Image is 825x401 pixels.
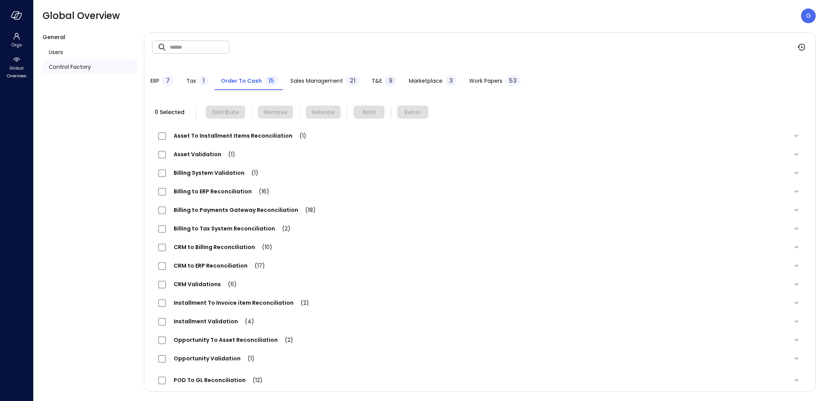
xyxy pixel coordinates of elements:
[469,77,502,85] span: Work Papers
[166,262,273,270] span: CRM to ERP Reconciliation
[152,145,808,164] div: Asset Validation(1)
[350,76,355,85] span: 21
[43,60,138,74] a: Control Factory
[298,206,316,214] span: (18)
[186,77,196,85] span: Tax
[152,368,808,392] div: POD To GL Reconciliation(12)
[389,76,393,85] span: 9
[166,150,243,158] span: Asset Validation
[509,76,517,85] span: 53
[166,169,266,177] span: Billing System Validation
[166,225,298,232] span: Billing to Tax System Reconciliation
[43,45,138,60] a: Users
[166,355,262,362] span: Opportunity Validation
[152,293,808,312] div: Installment To Invoice item Reconciliation(2)
[43,33,65,41] span: General
[49,48,63,56] span: Users
[203,76,205,85] span: 1
[166,376,270,384] span: POD To GL Reconciliation
[152,201,808,219] div: Billing to Payments Gateway Reconciliation(18)
[275,225,290,232] span: (2)
[5,64,28,80] span: Global Overview
[166,280,244,288] span: CRM Validations
[49,63,91,71] span: Control Factory
[2,31,31,49] div: Orgs
[152,164,808,182] div: Billing System Validation(1)
[152,312,808,331] div: Installment Validation(4)
[152,331,808,349] div: Opportunity To Asset Reconciliation(2)
[152,275,808,293] div: CRM Validations(6)
[278,336,293,344] span: (2)
[248,262,265,270] span: (17)
[152,219,808,238] div: Billing to Tax System Reconciliation(2)
[166,299,317,307] span: Installment To Invoice item Reconciliation
[244,169,258,177] span: (1)
[152,238,808,256] div: CRM to Billing Reconciliation(10)
[166,243,280,251] span: CRM to Billing Reconciliation
[409,77,442,85] span: Marketplace
[801,9,816,23] div: Guy
[166,132,314,140] span: Asset To Installment Items Reconciliation
[152,349,808,368] div: Opportunity Validation(1)
[152,108,187,116] span: 0 Selected
[246,376,263,384] span: (12)
[268,76,274,85] span: 15
[221,280,237,288] span: (6)
[252,188,269,195] span: (16)
[372,77,382,85] span: T&E
[150,77,159,85] span: ERP
[166,317,262,325] span: Installment Validation
[166,188,277,195] span: Billing to ERP Reconciliation
[152,182,808,201] div: Billing to ERP Reconciliation(16)
[806,11,811,20] p: G
[238,317,254,325] span: (4)
[2,54,31,80] div: Global Overview
[43,10,120,22] span: Global Overview
[152,256,808,275] div: CRM to ERP Reconciliation(17)
[221,150,235,158] span: (1)
[166,206,323,214] span: Billing to Payments Gateway Reconciliation
[166,76,170,85] span: 7
[11,41,22,49] span: Orgs
[152,126,808,145] div: Asset To Installment Items Reconciliation(1)
[294,299,309,307] span: (2)
[292,132,306,140] span: (1)
[166,336,301,344] span: Opportunity To Asset Reconciliation
[221,77,262,85] span: Order to Cash
[255,243,272,251] span: (10)
[290,77,343,85] span: Sales Management
[241,355,255,362] span: (1)
[449,76,453,85] span: 3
